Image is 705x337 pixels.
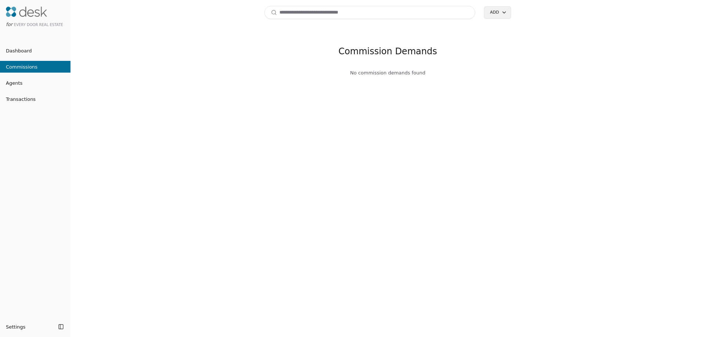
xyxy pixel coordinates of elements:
span: for [6,22,12,27]
button: Add [484,6,511,19]
img: Desk [6,7,47,17]
div: No commission demands found [264,69,511,77]
button: Settings [3,321,56,333]
span: Settings [6,323,25,331]
h2: Commission Demands [339,45,437,57]
span: Every Door Real Estate [14,23,63,27]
